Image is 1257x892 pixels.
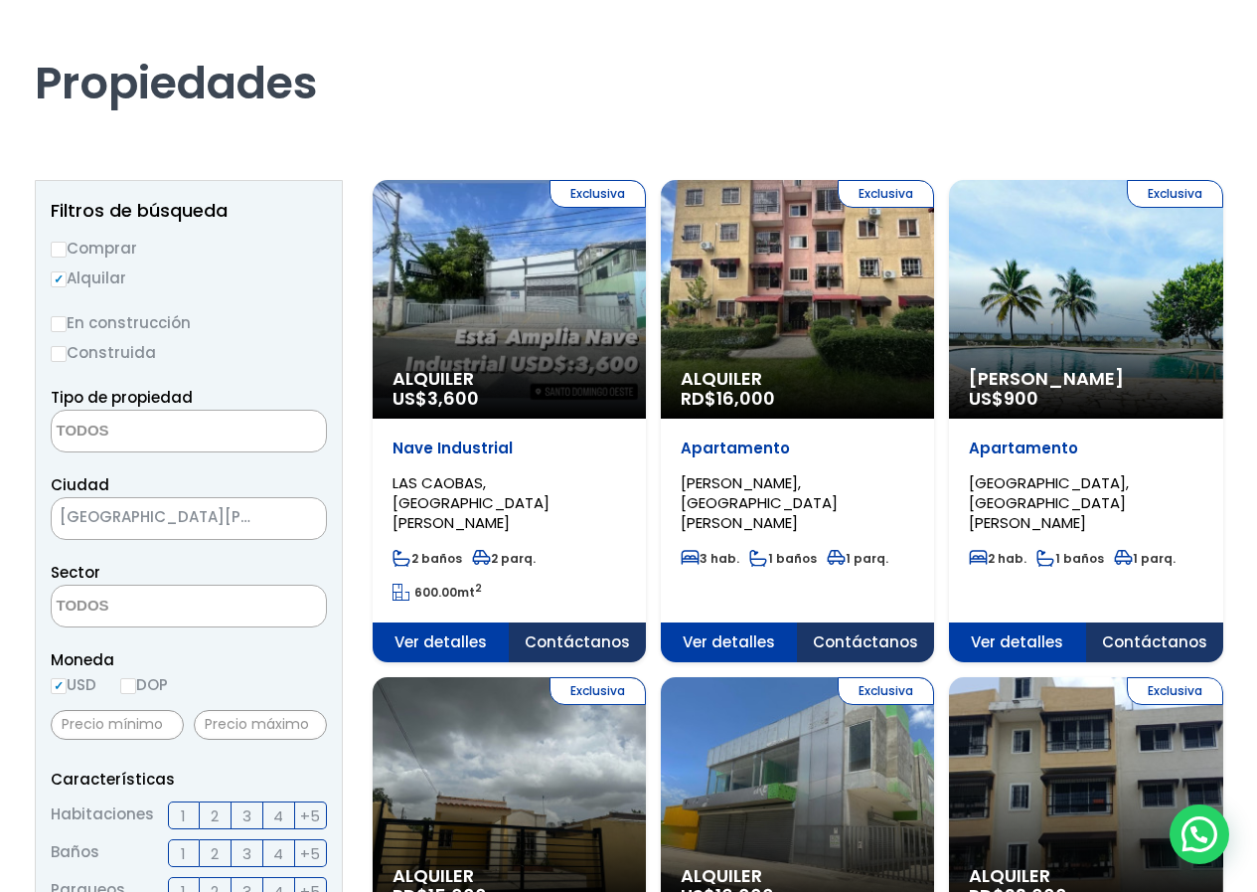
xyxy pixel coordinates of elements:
span: 1 [181,803,186,828]
span: LAS CAOBAS, [GEOGRAPHIC_DATA][PERSON_NAME] [393,472,550,533]
span: 4 [273,803,283,828]
span: 3 hab. [681,550,739,567]
span: Exclusiva [550,677,646,705]
input: Precio mínimo [51,710,184,740]
span: Ver detalles [661,623,798,662]
span: Contáctanos [1086,623,1223,662]
label: En construcción [51,310,327,335]
span: SANTO DOMINGO OESTE [52,503,276,531]
label: Alquilar [51,266,327,290]
span: +5 [300,841,320,866]
span: 3 [242,841,251,866]
label: Comprar [51,236,327,261]
span: Alquiler [393,866,626,886]
span: Baños [51,839,99,867]
span: Alquiler [681,369,914,389]
span: Exclusiva [838,180,934,208]
span: Moneda [51,647,327,672]
span: 2 [211,803,219,828]
span: 1 parq. [1114,550,1176,567]
input: USD [51,678,67,694]
input: Comprar [51,242,67,258]
span: 1 [181,841,186,866]
span: 600.00 [414,584,457,601]
input: Precio máximo [194,710,327,740]
span: SANTO DOMINGO OESTE [51,497,327,540]
span: Exclusiva [1127,180,1223,208]
span: Alquiler [393,369,626,389]
span: 2 parq. [472,550,536,567]
sup: 2 [475,581,482,596]
p: Apartamento [681,439,914,458]
a: Exclusiva Alquiler US$3,600Nave IndustrialLAS CAOBAS, [GEOGRAPHIC_DATA][PERSON_NAME]2 baños2 parq... [373,180,646,662]
span: Exclusiva [550,180,646,208]
textarea: Search [52,411,244,453]
span: Ciudad [51,474,109,495]
span: Exclusiva [1127,677,1223,705]
span: 3 [242,803,251,828]
span: 2 baños [393,550,462,567]
label: Construida [51,340,327,365]
input: Construida [51,346,67,362]
span: 3,600 [427,386,479,411]
span: 2 hab. [969,550,1026,567]
span: [GEOGRAPHIC_DATA], [GEOGRAPHIC_DATA][PERSON_NAME] [969,472,1129,533]
input: En construcción [51,316,67,332]
span: mt [393,584,482,601]
span: Alquiler [681,866,914,886]
p: Características [51,767,327,792]
a: Exclusiva [PERSON_NAME] US$900Apartamento[GEOGRAPHIC_DATA], [GEOGRAPHIC_DATA][PERSON_NAME]2 hab.1... [949,180,1222,662]
span: 4 [273,841,283,866]
a: Exclusiva Alquiler RD$16,000Apartamento[PERSON_NAME], [GEOGRAPHIC_DATA][PERSON_NAME]3 hab.1 baños... [661,180,934,662]
span: [PERSON_NAME] [969,369,1202,389]
span: +5 [300,803,320,828]
span: Habitaciones [51,802,154,829]
span: 2 [211,841,219,866]
span: 1 baños [1036,550,1104,567]
span: 900 [1004,386,1038,411]
span: × [296,510,306,528]
span: US$ [969,386,1038,411]
h1: Propiedades [35,1,1223,110]
h2: Filtros de búsqueda [51,201,327,221]
span: US$ [393,386,479,411]
span: Tipo de propiedad [51,387,193,408]
span: 16,000 [716,386,775,411]
span: 1 parq. [827,550,888,567]
p: Apartamento [969,439,1202,458]
span: Exclusiva [838,677,934,705]
span: [PERSON_NAME], [GEOGRAPHIC_DATA][PERSON_NAME] [681,472,838,533]
span: Contáctanos [509,623,646,662]
input: Alquilar [51,271,67,287]
label: DOP [120,672,168,697]
span: Sector [51,562,100,583]
span: RD$ [681,386,775,411]
span: Ver detalles [949,623,1086,662]
label: USD [51,672,96,697]
span: Contáctanos [797,623,934,662]
p: Nave Industrial [393,439,626,458]
button: Remove all items [276,503,306,535]
span: Ver detalles [373,623,510,662]
span: 1 baños [749,550,817,567]
input: DOP [120,678,136,694]
textarea: Search [52,586,244,628]
span: Alquiler [969,866,1202,886]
